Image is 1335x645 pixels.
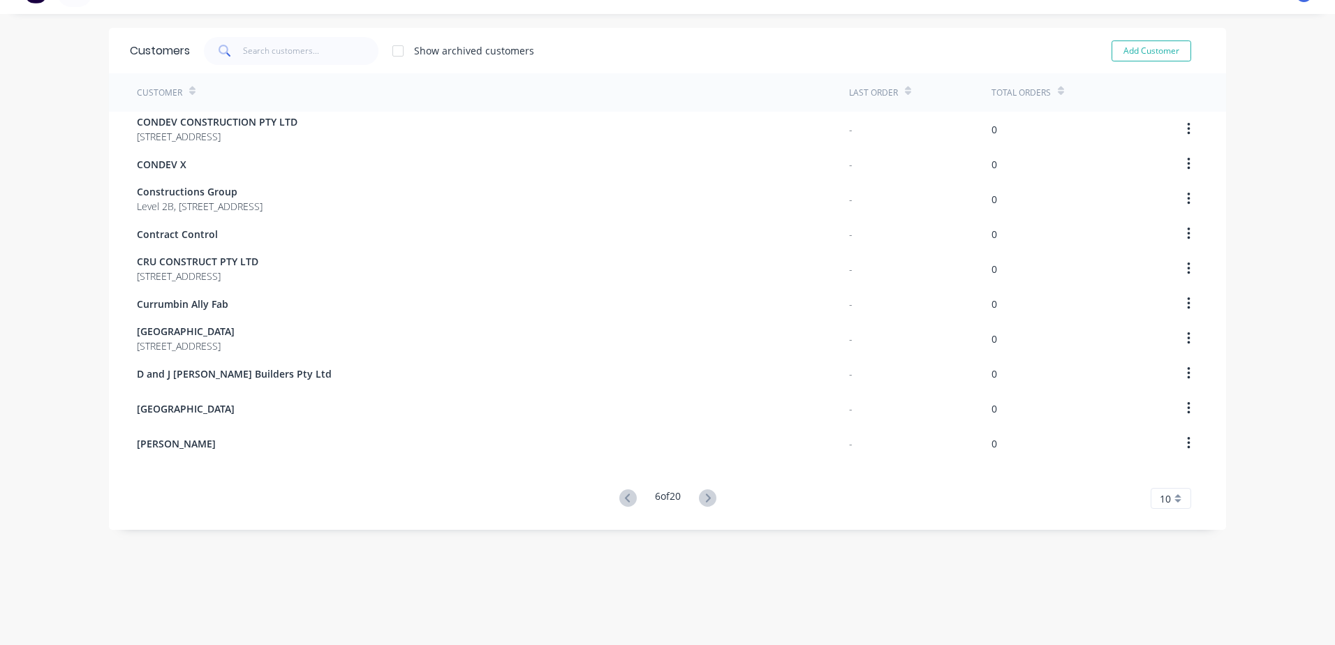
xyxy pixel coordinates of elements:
[849,401,853,416] div: -
[991,262,997,276] div: 0
[137,401,235,416] span: [GEOGRAPHIC_DATA]
[849,157,853,172] div: -
[849,297,853,311] div: -
[849,122,853,137] div: -
[849,192,853,207] div: -
[137,227,218,242] span: Contract Control
[991,87,1051,99] div: Total Orders
[137,199,263,214] span: Level 2B, [STREET_ADDRESS]
[137,366,332,381] span: D and J [PERSON_NAME] Builders Pty Ltd
[991,157,997,172] div: 0
[137,254,258,269] span: CRU CONSTRUCT PTY LTD
[137,324,235,339] span: [GEOGRAPHIC_DATA]
[137,339,235,353] span: [STREET_ADDRESS]
[137,184,263,199] span: Constructions Group
[1112,40,1191,61] button: Add Customer
[991,192,997,207] div: 0
[137,297,228,311] span: Currumbin Ally Fab
[991,332,997,346] div: 0
[991,227,997,242] div: 0
[849,366,853,381] div: -
[991,401,997,416] div: 0
[991,366,997,381] div: 0
[849,87,898,99] div: Last Order
[137,436,216,451] span: [PERSON_NAME]
[849,227,853,242] div: -
[849,262,853,276] div: -
[414,43,534,58] div: Show archived customers
[130,43,190,59] div: Customers
[137,129,297,144] span: [STREET_ADDRESS]
[849,436,853,451] div: -
[243,37,379,65] input: Search customers...
[1160,491,1171,506] span: 10
[655,489,681,509] div: 6 of 20
[991,297,997,311] div: 0
[849,332,853,346] div: -
[137,157,186,172] span: CONDEV X
[991,122,997,137] div: 0
[137,87,182,99] div: Customer
[991,436,997,451] div: 0
[137,269,258,283] span: [STREET_ADDRESS]
[137,114,297,129] span: CONDEV CONSTRUCTION PTY LTD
